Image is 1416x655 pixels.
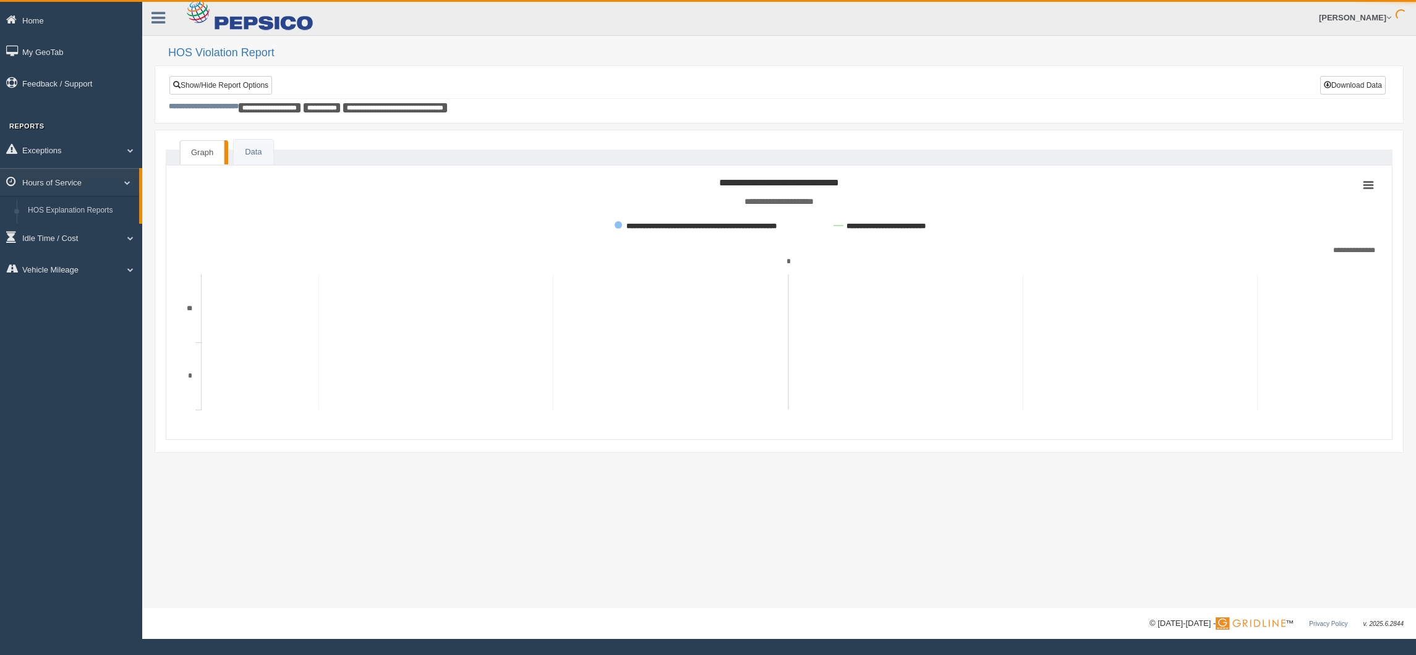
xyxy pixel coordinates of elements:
a: HOS Violation Audit Reports [22,221,139,243]
span: v. 2025.6.2844 [1363,620,1404,627]
h2: HOS Violation Report [168,47,1404,59]
a: Show/Hide Report Options [169,76,272,95]
a: HOS Explanation Reports [22,200,139,222]
img: Gridline [1216,617,1286,630]
a: Data [234,140,273,165]
a: Privacy Policy [1309,620,1347,627]
a: Graph [180,140,224,165]
button: Download Data [1320,76,1386,95]
div: © [DATE]-[DATE] - ™ [1149,617,1404,630]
